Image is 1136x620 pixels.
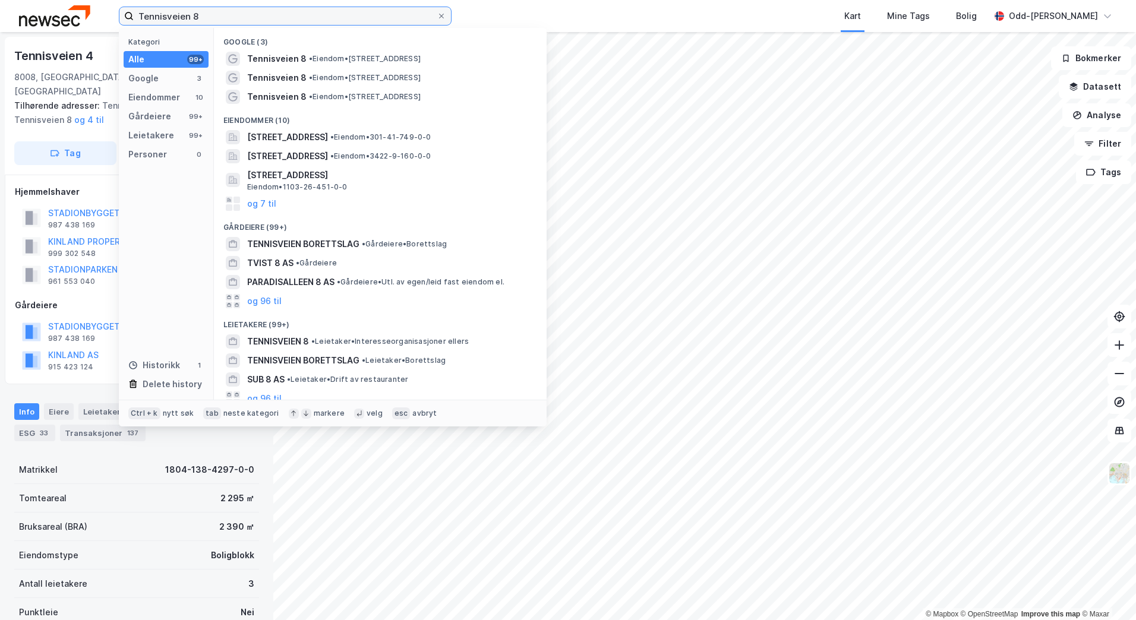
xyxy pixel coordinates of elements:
[247,197,276,211] button: og 7 til
[337,277,340,286] span: •
[187,112,204,121] div: 99+
[247,294,282,308] button: og 96 til
[128,90,180,105] div: Eiendommer
[247,391,282,406] button: og 96 til
[287,375,291,384] span: •
[1059,75,1131,99] button: Datasett
[1077,563,1136,620] iframe: Chat Widget
[309,54,421,64] span: Eiendom • [STREET_ADDRESS]
[14,70,162,99] div: 8008, [GEOGRAPHIC_DATA], [GEOGRAPHIC_DATA]
[14,141,116,165] button: Tag
[247,275,335,289] span: PARADISALLEEN 8 AS
[247,334,309,349] span: TENNISVEIEN 8
[309,92,313,101] span: •
[412,409,437,418] div: avbryt
[337,277,504,287] span: Gårdeiere • Utl. av egen/leid fast eiendom el.
[14,403,39,420] div: Info
[362,356,446,365] span: Leietaker • Borettslag
[247,130,328,144] span: [STREET_ADDRESS]
[247,372,285,387] span: SUB 8 AS
[125,427,141,439] div: 137
[44,403,74,420] div: Eiere
[214,106,547,128] div: Eiendommer (10)
[19,577,87,591] div: Antall leietakere
[330,132,431,142] span: Eiendom • 301-41-749-0-0
[14,99,250,127] div: Tennisveien 2, Tennisveien 6, Tennisveien 8
[19,463,58,477] div: Matrikkel
[247,168,532,182] span: [STREET_ADDRESS]
[128,71,159,86] div: Google
[211,548,254,562] div: Boligblokk
[247,182,348,192] span: Eiendom • 1103-26-451-0-0
[1074,132,1131,156] button: Filter
[194,74,204,83] div: 3
[887,9,930,23] div: Mine Tags
[247,90,307,104] span: Tennisveien 8
[128,358,180,372] div: Historikk
[223,409,279,418] div: neste kategori
[163,409,194,418] div: nytt søk
[314,409,345,418] div: markere
[14,46,95,65] div: Tennisveien 4
[128,109,171,124] div: Gårdeiere
[956,9,977,23] div: Bolig
[220,491,254,505] div: 2 295 ㎡
[143,377,202,391] div: Delete history
[287,375,408,384] span: Leietaker • Drift av restauranter
[296,258,299,267] span: •
[1076,160,1131,184] button: Tags
[248,577,254,591] div: 3
[14,425,55,441] div: ESG
[128,37,209,46] div: Kategori
[392,407,411,419] div: esc
[78,403,144,420] div: Leietakere
[37,427,51,439] div: 33
[134,7,437,25] input: Søk på adresse, matrikkel, gårdeiere, leietakere eller personer
[194,360,204,370] div: 1
[48,220,95,230] div: 987 438 169
[330,151,431,161] span: Eiendom • 3422-9-160-0-0
[14,100,102,110] span: Tilhørende adresser:
[247,353,359,368] span: TENNISVEIEN BORETTSLAG
[247,149,328,163] span: [STREET_ADDRESS]
[219,520,254,534] div: 2 390 ㎡
[19,548,78,562] div: Eiendomstype
[187,55,204,64] div: 99+
[60,425,146,441] div: Transaksjoner
[48,362,93,372] div: 915 423 124
[19,520,87,534] div: Bruksareal (BRA)
[241,605,254,619] div: Nei
[309,73,421,83] span: Eiendom • [STREET_ADDRESS]
[961,610,1018,618] a: OpenStreetMap
[1077,563,1136,620] div: Kontrollprogram for chat
[362,239,365,248] span: •
[1062,103,1131,127] button: Analyse
[247,71,307,85] span: Tennisveien 8
[19,5,90,26] img: newsec-logo.f6e21ccffca1b3a03d2d.png
[1021,610,1080,618] a: Improve this map
[203,407,221,419] div: tab
[128,407,160,419] div: Ctrl + k
[362,356,365,365] span: •
[330,151,334,160] span: •
[48,277,95,286] div: 961 553 040
[48,334,95,343] div: 987 438 169
[1051,46,1131,70] button: Bokmerker
[309,54,313,63] span: •
[15,185,258,199] div: Hjemmelshaver
[194,93,204,102] div: 10
[247,237,359,251] span: TENNISVEIEN BORETTSLAG
[48,249,96,258] div: 999 302 548
[128,128,174,143] div: Leietakere
[844,9,861,23] div: Kart
[309,92,421,102] span: Eiendom • [STREET_ADDRESS]
[214,311,547,332] div: Leietakere (99+)
[367,409,383,418] div: velg
[309,73,313,82] span: •
[165,463,254,477] div: 1804-138-4297-0-0
[296,258,337,268] span: Gårdeiere
[214,213,547,235] div: Gårdeiere (99+)
[214,28,547,49] div: Google (3)
[311,337,469,346] span: Leietaker • Interesseorganisasjoner ellers
[19,605,58,619] div: Punktleie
